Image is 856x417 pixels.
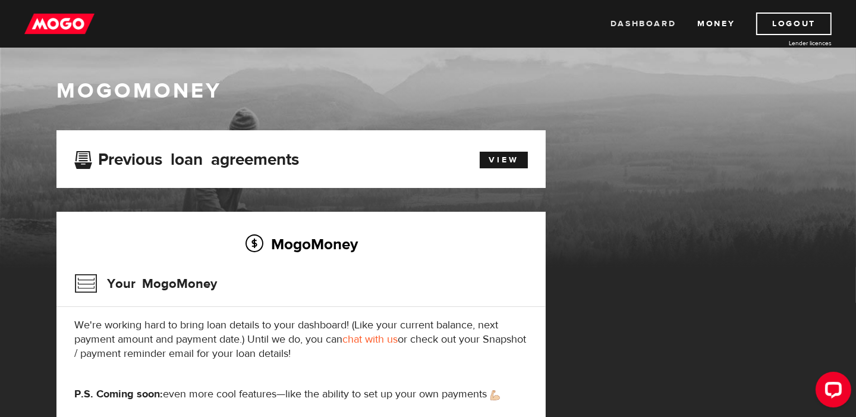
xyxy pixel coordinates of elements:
a: Logout [756,12,832,35]
p: even more cool features—like the ability to set up your own payments [74,387,528,402]
strong: P.S. Coming soon: [74,387,163,401]
a: Lender licences [742,39,832,48]
h3: Previous loan agreements [74,150,299,165]
h2: MogoMoney [74,231,528,256]
iframe: LiveChat chat widget [806,367,856,417]
a: Money [697,12,735,35]
h1: MogoMoney [56,79,800,104]
a: View [480,152,528,168]
h3: Your MogoMoney [74,268,217,299]
a: Dashboard [610,12,676,35]
img: strong arm emoji [490,390,500,400]
img: mogo_logo-11ee424be714fa7cbb0f0f49df9e16ec.png [24,12,95,35]
a: chat with us [342,333,398,346]
p: We're working hard to bring loan details to your dashboard! (Like your current balance, next paym... [74,318,528,361]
